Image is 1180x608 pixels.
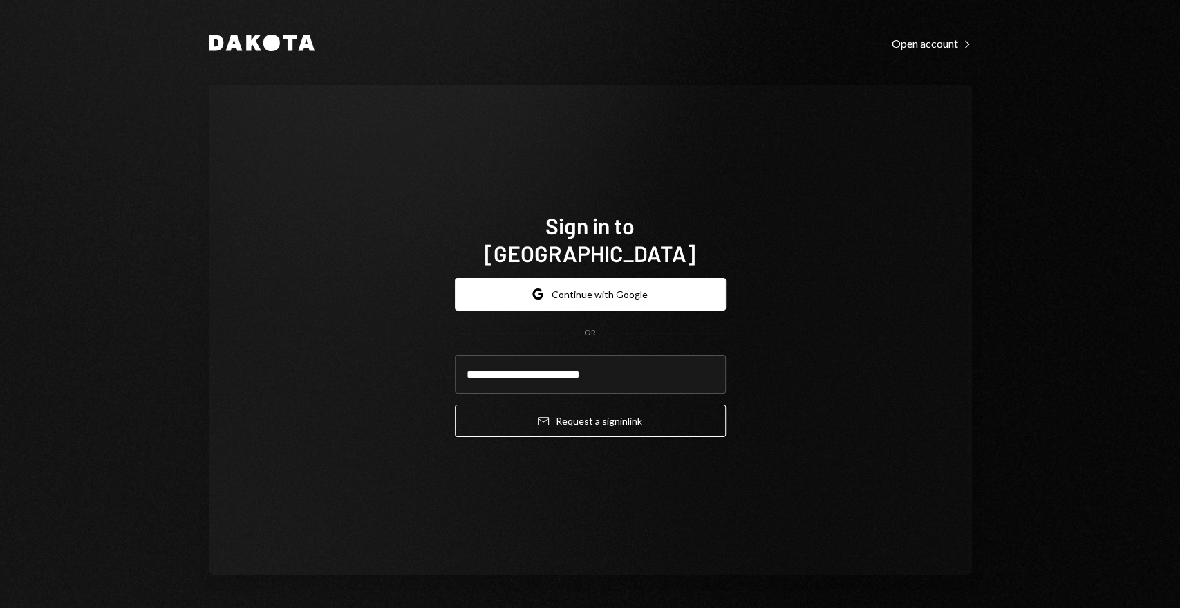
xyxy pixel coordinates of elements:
[892,37,972,50] div: Open account
[455,212,726,267] h1: Sign in to [GEOGRAPHIC_DATA]
[455,405,726,437] button: Request a signinlink
[892,35,972,50] a: Open account
[584,327,596,339] div: OR
[455,278,726,311] button: Continue with Google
